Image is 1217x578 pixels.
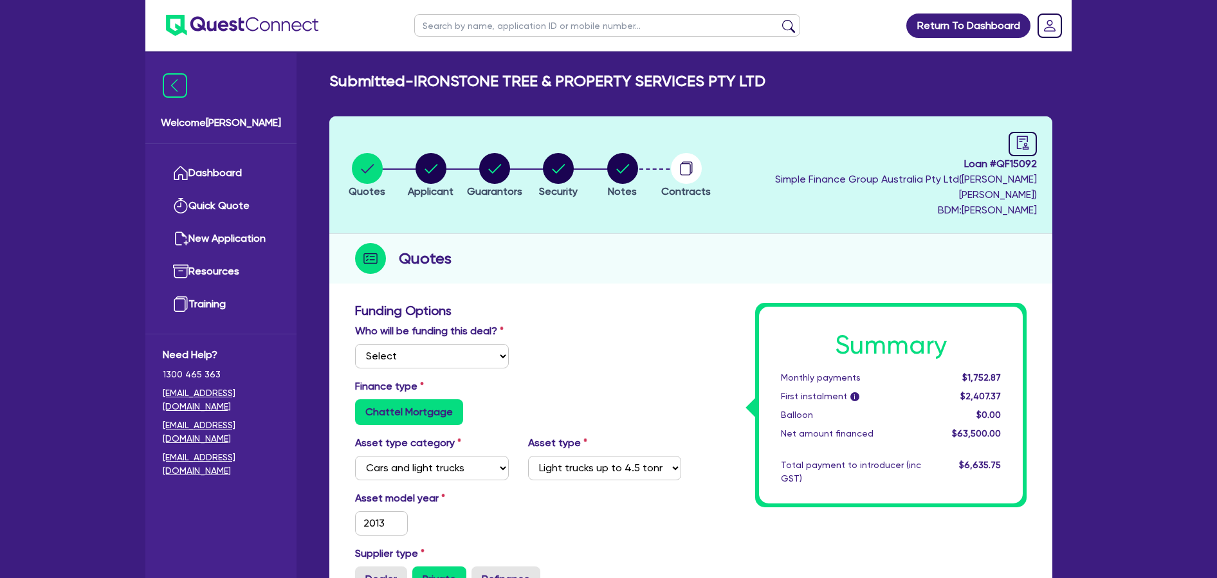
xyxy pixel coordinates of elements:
[608,185,637,197] span: Notes
[355,399,463,425] label: Chattel Mortgage
[771,458,931,485] div: Total payment to introducer (inc GST)
[960,391,1001,401] span: $2,407.37
[355,379,424,394] label: Finance type
[163,73,187,98] img: icon-menu-close
[1033,9,1066,42] a: Dropdown toggle
[345,491,518,506] label: Asset model year
[163,255,279,288] a: Resources
[771,371,931,384] div: Monthly payments
[906,14,1030,38] a: Return To Dashboard
[538,152,578,200] button: Security
[173,264,188,279] img: resources
[528,435,587,451] label: Asset type
[161,115,281,131] span: Welcome [PERSON_NAME]
[976,410,1001,420] span: $0.00
[771,408,931,422] div: Balloon
[163,157,279,190] a: Dashboard
[349,185,385,197] span: Quotes
[355,243,386,274] img: step-icon
[163,190,279,222] a: Quick Quote
[661,152,711,200] button: Contracts
[407,152,454,200] button: Applicant
[163,347,279,363] span: Need Help?
[952,428,1001,438] span: $63,500.00
[166,15,318,36] img: quest-connect-logo-blue
[163,386,279,413] a: [EMAIL_ADDRESS][DOMAIN_NAME]
[721,156,1037,172] span: Loan # QF15092
[163,419,279,446] a: [EMAIL_ADDRESS][DOMAIN_NAME]
[408,185,453,197] span: Applicant
[414,14,800,37] input: Search by name, application ID or mobile number...
[173,296,188,312] img: training
[775,173,1037,201] span: Simple Finance Group Australia Pty Ltd ( [PERSON_NAME] [PERSON_NAME] )
[163,451,279,478] a: [EMAIL_ADDRESS][DOMAIN_NAME]
[163,368,279,381] span: 1300 465 363
[771,427,931,440] div: Net amount financed
[348,152,386,200] button: Quotes
[173,231,188,246] img: new-application
[173,198,188,213] img: quick-quote
[962,372,1001,383] span: $1,752.87
[850,392,859,401] span: i
[466,152,523,200] button: Guarantors
[163,288,279,321] a: Training
[539,185,578,197] span: Security
[607,152,639,200] button: Notes
[329,72,765,91] h2: Submitted - IRONSTONE TREE & PROPERTY SERVICES PTY LTD
[355,435,461,451] label: Asset type category
[355,546,425,561] label: Supplier type
[355,323,504,339] label: Who will be funding this deal?
[721,203,1037,218] span: BDM: [PERSON_NAME]
[661,185,711,197] span: Contracts
[163,222,279,255] a: New Application
[399,247,452,270] h2: Quotes
[467,185,522,197] span: Guarantors
[355,303,681,318] h3: Funding Options
[771,390,931,403] div: First instalment
[959,460,1001,470] span: $6,635.75
[1016,136,1030,150] span: audit
[781,330,1001,361] h1: Summary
